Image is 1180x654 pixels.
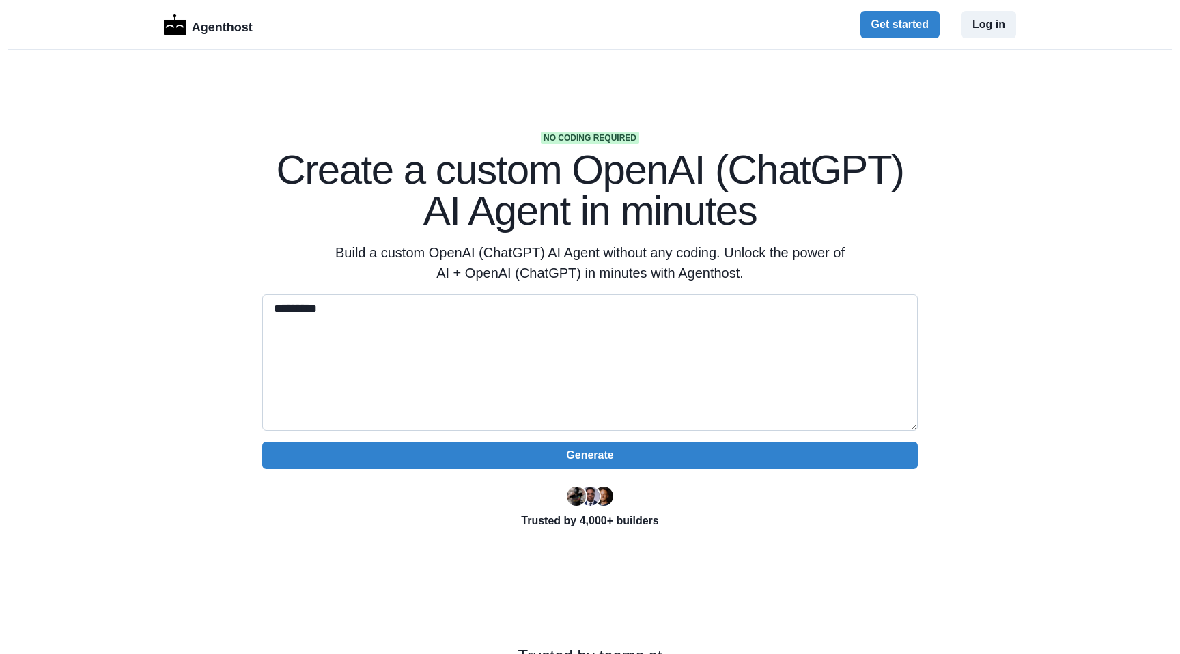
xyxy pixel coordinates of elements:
[541,132,639,144] span: No coding required
[262,513,918,529] p: Trusted by 4,000+ builders
[594,487,613,506] img: Kent Dodds
[164,13,253,37] a: LogoAgenthost
[860,11,940,38] button: Get started
[580,487,600,506] img: Segun Adebayo
[567,487,586,506] img: Ryan Florence
[961,11,1016,38] button: Log in
[164,14,186,35] img: Logo
[262,442,918,469] button: Generate
[262,150,918,231] h1: Create a custom OpenAI (ChatGPT) AI Agent in minutes
[192,13,253,37] p: Agenthost
[328,242,852,283] p: Build a custom OpenAI (ChatGPT) AI Agent without any coding. Unlock the power of AI + OpenAI (Cha...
